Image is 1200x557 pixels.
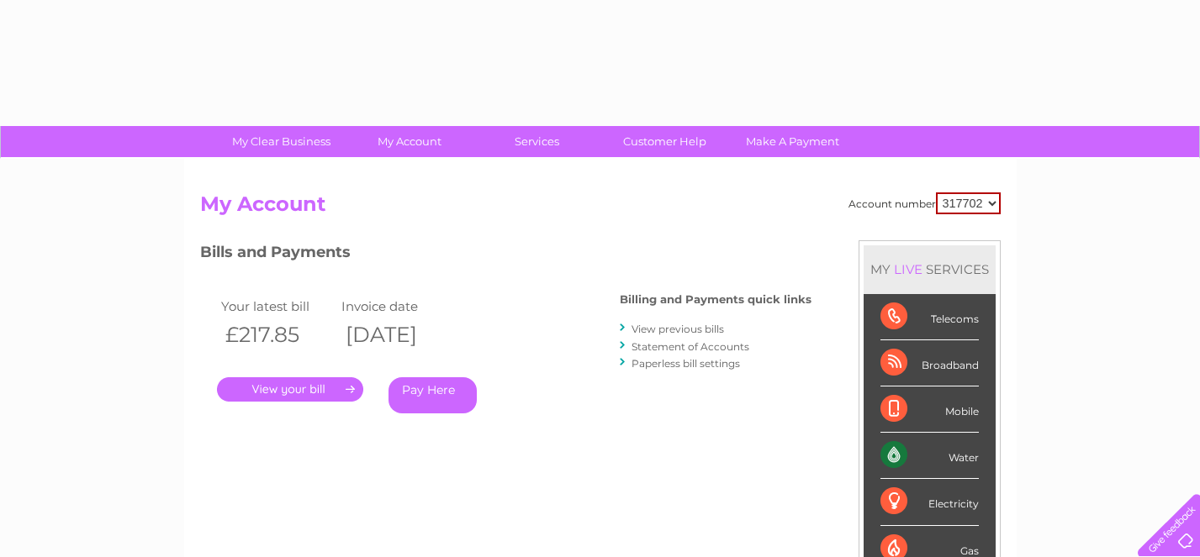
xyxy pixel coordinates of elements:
[595,126,734,157] a: Customer Help
[200,192,1001,224] h2: My Account
[217,377,363,402] a: .
[217,295,338,318] td: Your latest bill
[340,126,478,157] a: My Account
[337,318,458,352] th: [DATE]
[880,386,979,433] div: Mobile
[891,261,926,277] div: LIVE
[880,433,979,479] div: Water
[880,479,979,525] div: Electricity
[848,192,1001,214] div: Account number
[212,126,351,157] a: My Clear Business
[389,377,477,413] a: Pay Here
[200,240,811,270] h3: Bills and Payments
[632,357,740,370] a: Paperless bill settings
[880,294,979,340] div: Telecoms
[468,126,606,157] a: Services
[217,318,338,352] th: £217.85
[632,340,749,353] a: Statement of Accounts
[723,126,862,157] a: Make A Payment
[864,245,996,293] div: MY SERVICES
[632,323,724,335] a: View previous bills
[880,340,979,386] div: Broadband
[620,293,811,306] h4: Billing and Payments quick links
[337,295,458,318] td: Invoice date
